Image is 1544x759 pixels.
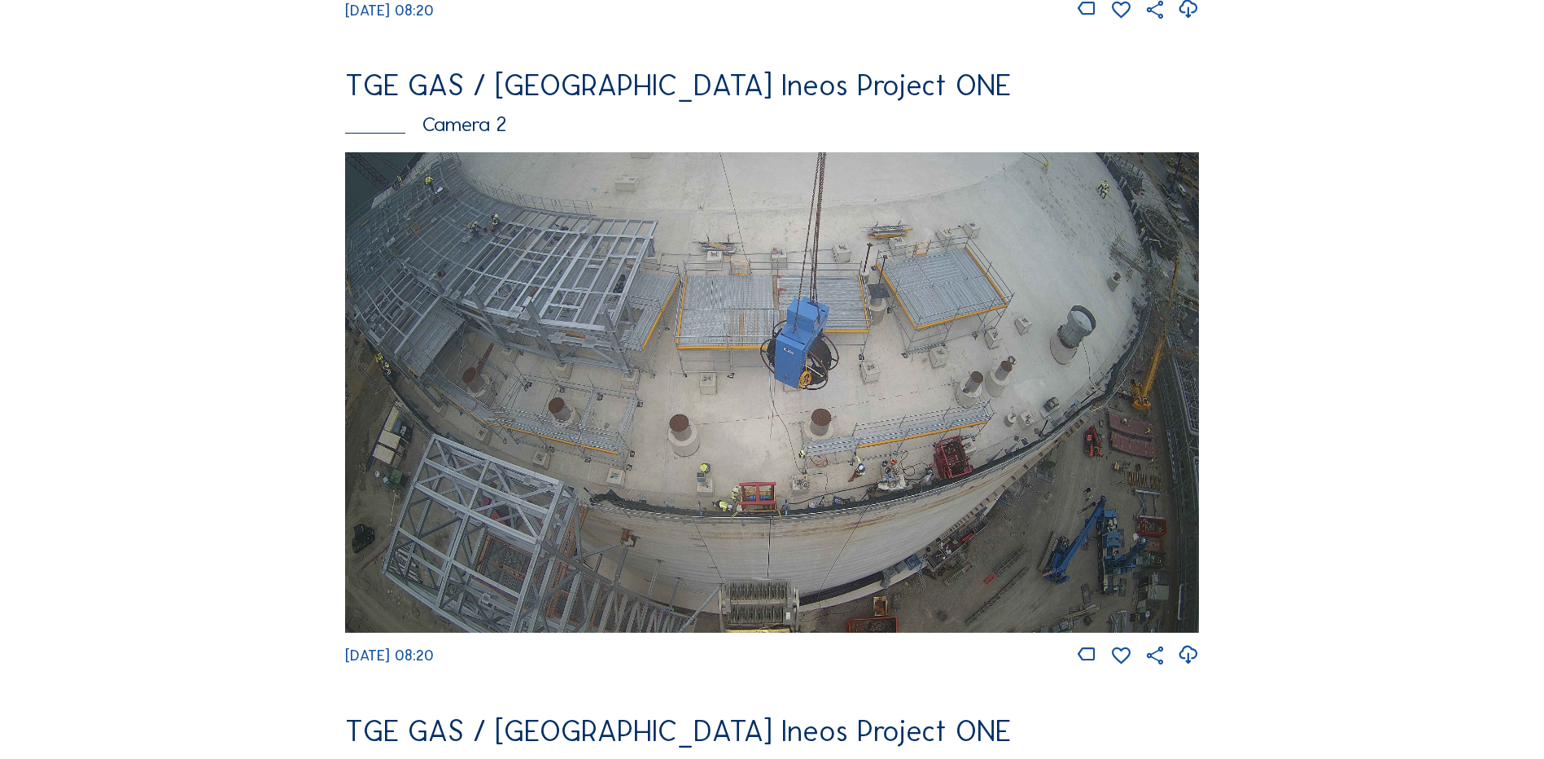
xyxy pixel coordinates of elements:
[345,647,434,665] span: [DATE] 08:20
[345,152,1199,633] img: Image
[345,114,1199,134] div: Camera 2
[345,71,1199,100] div: TGE GAS / [GEOGRAPHIC_DATA] Ineos Project ONE
[345,2,434,20] span: [DATE] 08:20
[345,717,1199,746] div: TGE GAS / [GEOGRAPHIC_DATA] Ineos Project ONE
